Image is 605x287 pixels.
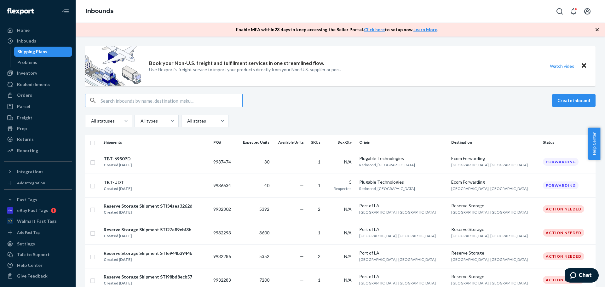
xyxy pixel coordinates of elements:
[104,186,132,192] div: Created [DATE]
[359,179,446,185] div: Plugable Technologies
[17,169,43,175] div: Integrations
[451,163,528,167] span: [GEOGRAPHIC_DATA], [GEOGRAPHIC_DATA]
[4,68,72,78] a: Inventory
[236,26,438,33] p: Enable MFA within 23 days to keep accessing the Seller Portal. to setup now. .
[17,70,37,76] div: Inventory
[17,92,32,98] div: Orders
[14,57,72,67] a: Problems
[17,115,32,121] div: Freight
[318,254,320,259] span: 2
[259,277,269,283] span: 7200
[81,2,118,20] ol: breadcrumbs
[211,135,236,150] th: PO#
[149,66,341,73] p: Use Flexport’s freight service to import your products directly from your Non-U.S. supplier or port.
[17,230,40,235] div: Add Fast Tag
[211,174,236,197] td: 9936634
[553,5,566,18] button: Open Search Box
[413,27,437,32] a: Learn More
[359,203,446,209] div: Port of LA
[264,183,269,188] span: 40
[344,254,352,259] span: N/A
[264,159,269,164] span: 30
[4,216,72,226] a: Walmart Fast Tags
[272,135,306,150] th: Available Units
[344,206,352,212] span: N/A
[104,274,192,280] div: Reserve Storage Shipment STI98bd8ecb57
[4,179,72,187] a: Add Integration
[4,90,72,100] a: Orders
[451,257,528,262] span: [GEOGRAPHIC_DATA], [GEOGRAPHIC_DATA]
[359,186,415,191] span: Redmond, [GEOGRAPHIC_DATA]
[359,281,436,285] span: [GEOGRAPHIC_DATA], [GEOGRAPHIC_DATA]
[101,135,211,150] th: Shipments
[101,94,242,107] input: Search inbounds by name, destination, msku...
[4,260,72,270] a: Help Center
[90,118,91,124] input: All statuses
[211,244,236,268] td: 9932286
[364,27,385,32] a: Click here
[565,268,599,284] iframe: Opens a widget where you can chat to one of our agents
[451,250,538,256] div: Reserve Storage
[581,5,594,18] button: Open account menu
[451,281,528,285] span: [GEOGRAPHIC_DATA], [GEOGRAPHIC_DATA]
[17,241,35,247] div: Settings
[14,47,72,57] a: Shipping Plans
[552,94,596,107] button: Create inbound
[300,159,304,164] span: —
[17,251,50,258] div: Talk to Support
[104,156,132,162] div: TBT-6950PD
[451,155,538,162] div: Ecom Forwarding
[4,229,72,236] a: Add Fast Tag
[17,197,37,203] div: Fast Tags
[543,252,584,260] div: Action Needed
[318,206,320,212] span: 2
[328,179,352,185] div: 5
[359,250,446,256] div: Port of LA
[326,135,357,150] th: Box Qty
[359,226,446,232] div: Port of LA
[17,125,27,132] div: Prep
[359,257,436,262] span: [GEOGRAPHIC_DATA], [GEOGRAPHIC_DATA]
[4,146,72,156] a: Reporting
[4,101,72,112] a: Parcel
[567,5,580,18] button: Open notifications
[344,159,352,164] span: N/A
[451,210,528,215] span: [GEOGRAPHIC_DATA], [GEOGRAPHIC_DATA]
[211,197,236,221] td: 9932302
[104,209,193,215] div: Created [DATE]
[300,230,304,235] span: —
[17,273,48,279] div: Give Feedback
[104,203,193,209] div: Reserve Storage Shipment STI34aea3262d
[4,113,72,123] a: Freight
[4,79,72,89] a: Replenishments
[451,273,538,280] div: Reserve Storage
[17,218,57,224] div: Walmart Fast Tags
[543,158,579,166] div: Forwarding
[451,186,528,191] span: [GEOGRAPHIC_DATA], [GEOGRAPHIC_DATA]
[17,262,43,268] div: Help Center
[4,167,72,177] button: Integrations
[17,81,50,88] div: Replenishments
[300,183,304,188] span: —
[59,5,72,18] button: Close Navigation
[4,123,72,134] a: Prep
[4,205,72,215] a: eBay Fast Tags
[17,180,45,186] div: Add Integration
[344,277,352,283] span: N/A
[588,128,600,160] button: Help Center
[359,163,415,167] span: Redmond, [GEOGRAPHIC_DATA]
[546,61,579,71] button: Watch video
[104,233,191,239] div: Created [DATE]
[359,210,436,215] span: [GEOGRAPHIC_DATA], [GEOGRAPHIC_DATA]
[149,60,324,67] p: Book your Non-U.S. freight and fulfillment services in one streamlined flow.
[17,147,38,154] div: Reporting
[104,250,192,256] div: Reserve Storage Shipment STIe944b3944b
[140,118,141,124] input: All types
[17,136,34,142] div: Returns
[318,159,320,164] span: 1
[318,277,320,283] span: 1
[211,150,236,174] td: 9937474
[344,230,352,235] span: N/A
[86,8,113,14] a: Inbounds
